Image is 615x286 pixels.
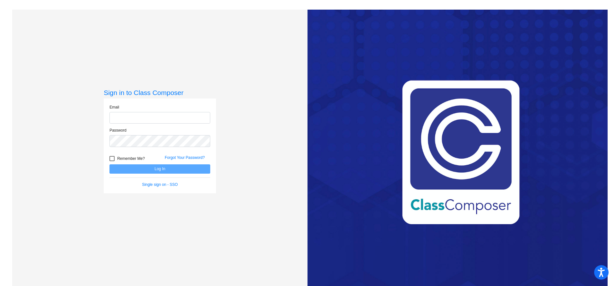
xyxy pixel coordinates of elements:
span: Remember Me? [117,155,145,162]
a: Forgot Your Password? [165,155,205,160]
button: Log In [109,164,210,174]
a: Single sign on - SSO [142,182,178,187]
label: Email [109,104,119,110]
h3: Sign in to Class Composer [104,89,216,97]
label: Password [109,127,126,133]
